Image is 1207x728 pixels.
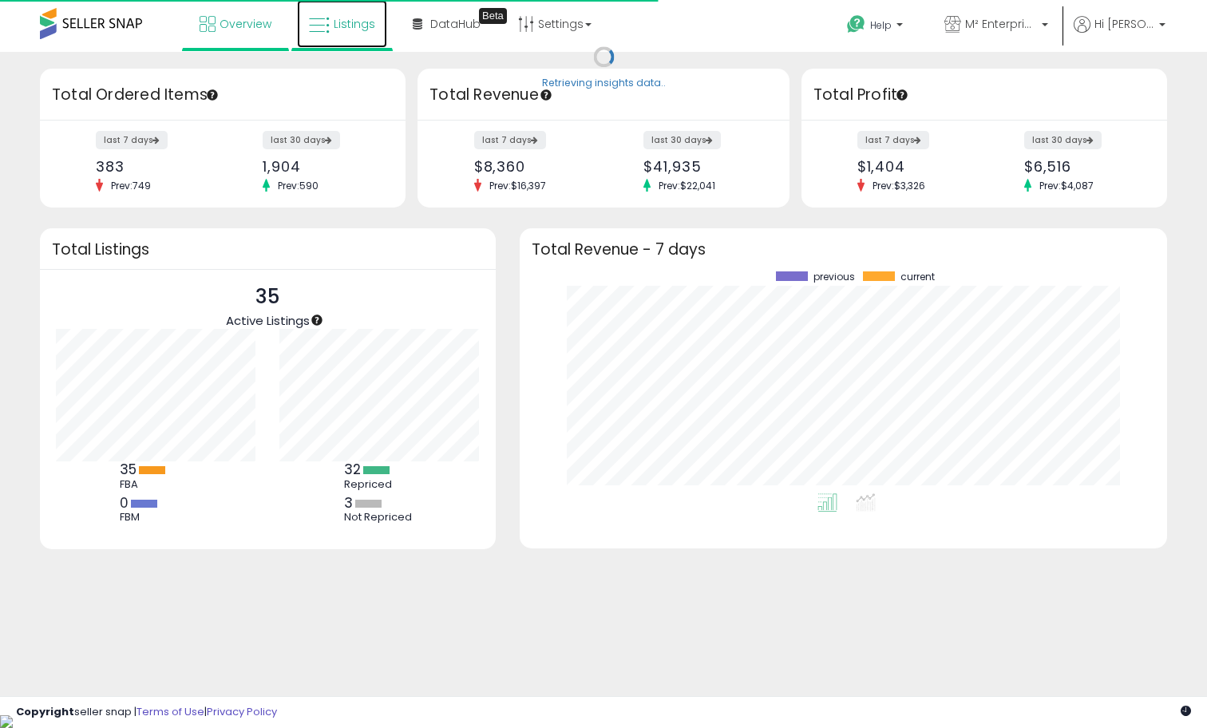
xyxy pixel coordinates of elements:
[481,179,554,192] span: Prev: $16,397
[226,282,310,312] p: 35
[226,312,310,329] span: Active Listings
[532,243,1155,255] h3: Total Revenue - 7 days
[334,16,375,32] span: Listings
[651,179,723,192] span: Prev: $22,041
[120,511,192,524] div: FBM
[220,16,271,32] span: Overview
[52,84,394,106] h3: Total Ordered Items
[1031,179,1102,192] span: Prev: $4,087
[643,158,761,175] div: $41,935
[263,158,378,175] div: 1,904
[1094,16,1154,32] span: Hi [PERSON_NAME]
[207,704,277,719] a: Privacy Policy
[834,2,919,52] a: Help
[474,158,592,175] div: $8,360
[16,705,277,720] div: seller snap | |
[474,131,546,149] label: last 7 days
[430,16,481,32] span: DataHub
[120,460,137,479] b: 35
[16,704,74,719] strong: Copyright
[96,158,211,175] div: 383
[813,271,855,283] span: previous
[1074,16,1165,52] a: Hi [PERSON_NAME]
[857,158,972,175] div: $1,404
[857,131,929,149] label: last 7 days
[96,131,168,149] label: last 7 days
[205,88,220,102] div: Tooltip anchor
[120,493,129,512] b: 0
[965,16,1037,32] span: M² Enterprises
[344,493,353,512] b: 3
[344,478,416,491] div: Repriced
[429,84,778,106] h3: Total Revenue
[1024,158,1139,175] div: $6,516
[870,18,892,32] span: Help
[263,131,340,149] label: last 30 days
[103,179,159,192] span: Prev: 749
[865,179,933,192] span: Prev: $3,326
[344,460,361,479] b: 32
[643,131,721,149] label: last 30 days
[539,88,553,102] div: Tooltip anchor
[900,271,935,283] span: current
[120,478,192,491] div: FBA
[52,243,484,255] h3: Total Listings
[270,179,326,192] span: Prev: 590
[846,14,866,34] i: Get Help
[137,704,204,719] a: Terms of Use
[813,84,1155,106] h3: Total Profit
[310,313,324,327] div: Tooltip anchor
[542,77,666,91] div: Retrieving insights data..
[895,88,909,102] div: Tooltip anchor
[1024,131,1102,149] label: last 30 days
[344,511,416,524] div: Not Repriced
[479,8,507,24] div: Tooltip anchor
